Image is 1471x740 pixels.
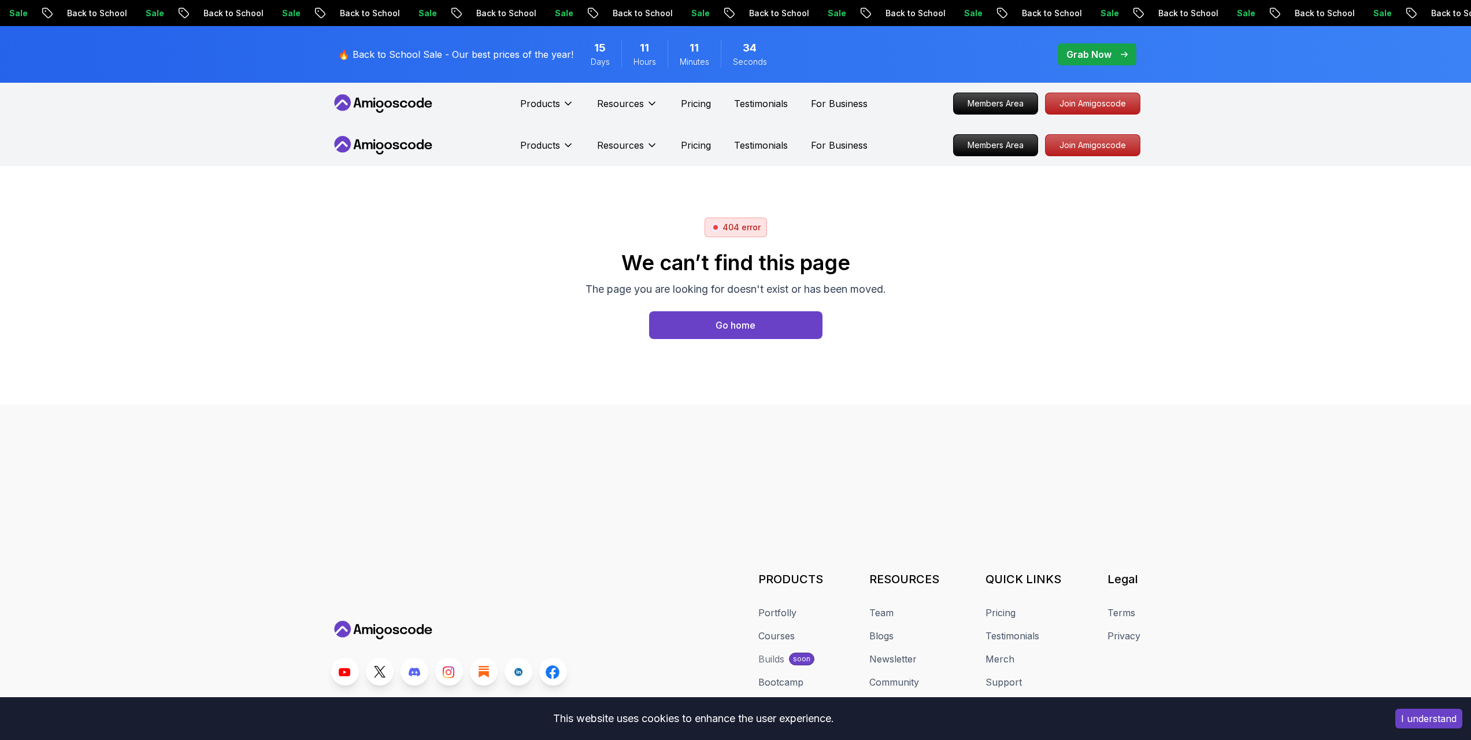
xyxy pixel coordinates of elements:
a: Portfolly [758,606,796,620]
a: For Business [811,97,868,111]
p: Back to School [1281,8,1359,19]
p: soon [793,654,810,664]
span: 34 Seconds [743,40,757,56]
h2: We can’t find this page [586,251,886,274]
a: Community [869,675,919,689]
p: 🔥 Back to School Sale - Our best prices of the year! [338,47,573,61]
p: Sale [1087,8,1124,19]
button: Resources [597,97,658,120]
a: Pricing [681,97,711,111]
span: Minutes [680,56,709,68]
a: Home page [649,311,822,339]
p: Products [520,97,560,111]
p: Products [520,138,560,152]
p: Back to School [53,8,132,19]
a: Facebook link [539,658,567,686]
div: Builds [758,652,784,666]
a: Blogs [869,629,894,643]
span: Seconds [733,56,767,68]
p: Back to School [1008,8,1087,19]
a: Youtube link [331,658,359,686]
a: Courses [758,629,795,643]
a: Blog link [470,658,498,686]
p: Back to School [599,8,677,19]
a: Members Area [953,93,1038,115]
a: Testimonials [734,97,788,111]
p: Sale [677,8,714,19]
a: For Business [811,138,868,152]
a: Pricing [681,138,711,152]
a: Support [985,675,1022,689]
a: Members Area [953,134,1038,156]
p: Resources [597,97,644,111]
a: Bootcamp [758,675,803,689]
p: Grab Now [1066,47,1111,61]
p: Back to School [1144,8,1223,19]
p: Sale [1223,8,1260,19]
span: Days [591,56,610,68]
p: Members Area [954,93,1038,114]
p: Join Amigoscode [1046,135,1140,156]
p: Sale [950,8,987,19]
a: Team [869,606,894,620]
button: Go home [649,311,822,339]
button: Resources [597,138,658,161]
h3: RESOURCES [869,571,939,587]
p: Back to School [190,8,268,19]
h3: Legal [1107,571,1140,587]
p: Resources [597,138,644,152]
a: Instagram link [435,658,463,686]
p: Sale [132,8,169,19]
p: Join Amigoscode [1046,93,1140,114]
a: Merch [985,652,1014,666]
a: Pricing [985,606,1016,620]
span: 15 Days [594,40,606,56]
p: Back to School [872,8,950,19]
button: Products [520,138,574,161]
a: Privacy [1107,629,1140,643]
p: Sale [405,8,442,19]
p: Sale [1359,8,1396,19]
a: Testimonials [734,138,788,152]
a: Join Amigoscode [1045,134,1140,156]
h3: QUICK LINKS [985,571,1061,587]
p: Back to School [462,8,541,19]
a: Testimonials [985,629,1039,643]
p: Sale [268,8,305,19]
a: Terms [1107,606,1135,620]
p: 404 error [722,222,761,233]
p: Sale [541,8,578,19]
button: Accept cookies [1395,709,1462,728]
p: Members Area [954,135,1038,156]
a: Join Amigoscode [1045,93,1140,115]
a: Newsletter [869,652,917,666]
div: This website uses cookies to enhance the user experience. [9,706,1378,731]
span: 11 Minutes [690,40,699,56]
div: Go home [716,318,755,332]
a: Discord link [401,658,428,686]
p: Back to School [735,8,814,19]
a: LinkedIn link [505,658,532,686]
p: Back to School [326,8,405,19]
p: Sale [814,8,851,19]
button: Products [520,97,574,120]
span: Hours [633,56,656,68]
p: The page you are looking for doesn't exist or has been moved. [586,281,886,297]
span: 11 Hours [640,40,649,56]
h3: PRODUCTS [758,571,823,587]
a: Twitter link [366,658,394,686]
